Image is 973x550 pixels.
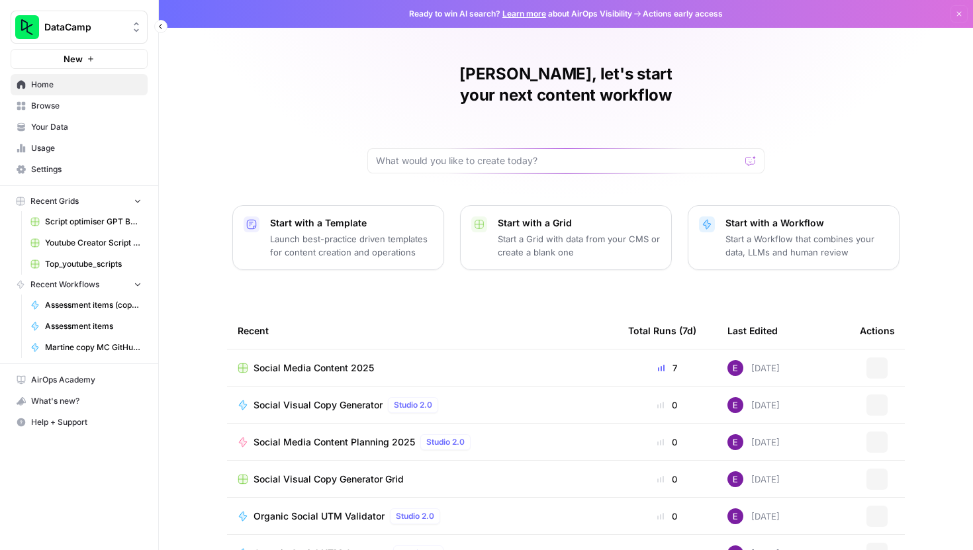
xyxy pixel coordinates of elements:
[11,390,148,412] button: What's new?
[460,205,672,270] button: Start with a GridStart a Grid with data from your CMS or create a blank one
[254,510,385,523] span: Organic Social UTM Validator
[270,216,433,230] p: Start with a Template
[628,312,696,349] div: Total Runs (7d)
[30,195,79,207] span: Recent Grids
[628,398,706,412] div: 0
[11,275,148,295] button: Recent Workflows
[628,435,706,449] div: 0
[15,15,39,39] img: DataCamp Logo
[498,232,661,259] p: Start a Grid with data from your CMS or create a blank one
[31,416,142,428] span: Help + Support
[45,237,142,249] span: Youtube Creator Script Optimisations
[31,142,142,154] span: Usage
[31,100,142,112] span: Browse
[31,79,142,91] span: Home
[64,52,83,66] span: New
[24,295,148,316] a: Assessment items (copy from Kat)
[45,216,142,228] span: Script optimiser GPT Build V2 Grid
[45,342,142,353] span: Martine copy MC GitHub integration
[727,434,743,450] img: e4njzf3bqkrs28am5bweqlth8km9
[24,253,148,275] a: Top_youtube_scripts
[11,191,148,211] button: Recent Grids
[45,299,142,311] span: Assessment items (copy from Kat)
[11,138,148,159] a: Usage
[254,473,404,486] span: Social Visual Copy Generator Grid
[270,232,433,259] p: Launch best-practice driven templates for content creation and operations
[24,232,148,253] a: Youtube Creator Script Optimisations
[11,159,148,180] a: Settings
[44,21,124,34] span: DataCamp
[860,312,895,349] div: Actions
[727,360,780,376] div: [DATE]
[11,369,148,390] a: AirOps Academy
[238,473,607,486] a: Social Visual Copy Generator Grid
[11,391,147,411] div: What's new?
[254,435,415,449] span: Social Media Content Planning 2025
[426,436,465,448] span: Studio 2.0
[628,473,706,486] div: 0
[727,508,743,524] img: e4njzf3bqkrs28am5bweqlth8km9
[31,121,142,133] span: Your Data
[11,74,148,95] a: Home
[254,398,383,412] span: Social Visual Copy Generator
[502,9,546,19] a: Learn more
[254,361,374,375] span: Social Media Content 2025
[31,163,142,175] span: Settings
[24,316,148,337] a: Assessment items
[628,510,706,523] div: 0
[688,205,900,270] button: Start with a WorkflowStart a Workflow that combines your data, LLMs and human review
[643,8,723,20] span: Actions early access
[11,11,148,44] button: Workspace: DataCamp
[45,258,142,270] span: Top_youtube_scripts
[238,508,607,524] a: Organic Social UTM ValidatorStudio 2.0
[238,312,607,349] div: Recent
[11,116,148,138] a: Your Data
[11,49,148,69] button: New
[727,471,780,487] div: [DATE]
[628,361,706,375] div: 7
[238,361,607,375] a: Social Media Content 2025
[367,64,764,106] h1: [PERSON_NAME], let's start your next content workflow
[409,8,632,20] span: Ready to win AI search? about AirOps Visibility
[238,397,607,413] a: Social Visual Copy GeneratorStudio 2.0
[232,205,444,270] button: Start with a TemplateLaunch best-practice driven templates for content creation and operations
[727,508,780,524] div: [DATE]
[238,434,607,450] a: Social Media Content Planning 2025Studio 2.0
[30,279,99,291] span: Recent Workflows
[45,320,142,332] span: Assessment items
[727,360,743,376] img: e4njzf3bqkrs28am5bweqlth8km9
[396,510,434,522] span: Studio 2.0
[376,154,740,167] input: What would you like to create today?
[24,211,148,232] a: Script optimiser GPT Build V2 Grid
[11,412,148,433] button: Help + Support
[727,312,778,349] div: Last Edited
[727,397,743,413] img: e4njzf3bqkrs28am5bweqlth8km9
[727,397,780,413] div: [DATE]
[31,374,142,386] span: AirOps Academy
[11,95,148,116] a: Browse
[498,216,661,230] p: Start with a Grid
[24,337,148,358] a: Martine copy MC GitHub integration
[725,232,888,259] p: Start a Workflow that combines your data, LLMs and human review
[394,399,432,411] span: Studio 2.0
[727,471,743,487] img: e4njzf3bqkrs28am5bweqlth8km9
[725,216,888,230] p: Start with a Workflow
[727,434,780,450] div: [DATE]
